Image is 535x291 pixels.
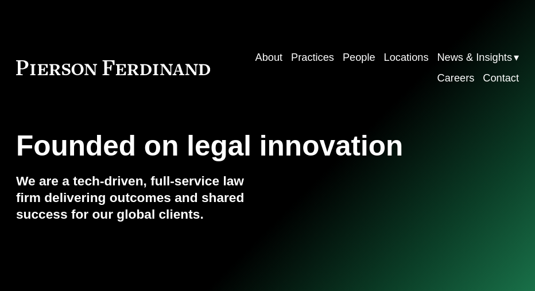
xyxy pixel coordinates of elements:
[255,47,283,68] a: About
[291,47,334,68] a: Practices
[384,47,429,68] a: Locations
[437,48,512,67] span: News & Insights
[16,130,435,162] h1: Founded on legal innovation
[483,68,519,88] a: Contact
[16,173,267,222] h4: We are a tech-driven, full-service law firm delivering outcomes and shared success for our global...
[437,47,519,68] a: folder dropdown
[343,47,375,68] a: People
[437,68,475,88] a: Careers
